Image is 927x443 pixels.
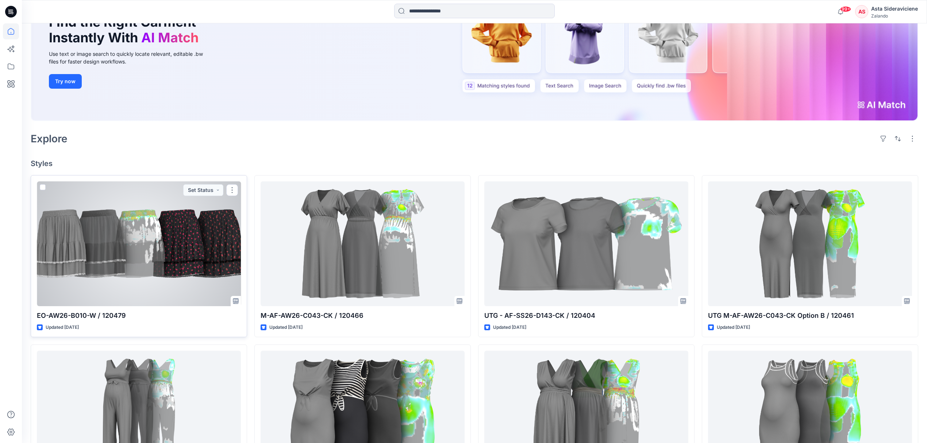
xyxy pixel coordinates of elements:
p: Updated [DATE] [493,324,526,331]
p: Updated [DATE] [269,324,303,331]
div: AS [855,5,868,18]
span: AI Match [141,30,199,46]
a: UTG - AF-SS26-D143-CK / 120404 [484,181,688,306]
button: Try now [49,74,82,89]
p: Updated [DATE] [717,324,750,331]
h4: Styles [31,159,918,168]
div: Asta Sideraviciene [871,4,918,13]
a: M-AF-AW26-C043-CK / 120466 [261,181,465,306]
div: Zalando [871,13,918,19]
p: M-AF-AW26-C043-CK / 120466 [261,311,465,321]
p: EO-AW26-B010-W / 120479 [37,311,241,321]
div: Use text or image search to quickly locate relevant, editable .bw files for faster design workflows. [49,50,213,65]
h1: Find the Right Garment Instantly With [49,14,202,46]
p: Updated [DATE] [46,324,79,331]
p: UTG - AF-SS26-D143-CK / 120404 [484,311,688,321]
h2: Explore [31,133,68,145]
a: EO-AW26-B010-W / 120479 [37,181,241,306]
p: UTG M-AF-AW26-C043-CK Option B / 120461 [708,311,912,321]
a: UTG M-AF-AW26-C043-CK Option B / 120461 [708,181,912,306]
span: 99+ [840,6,851,12]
